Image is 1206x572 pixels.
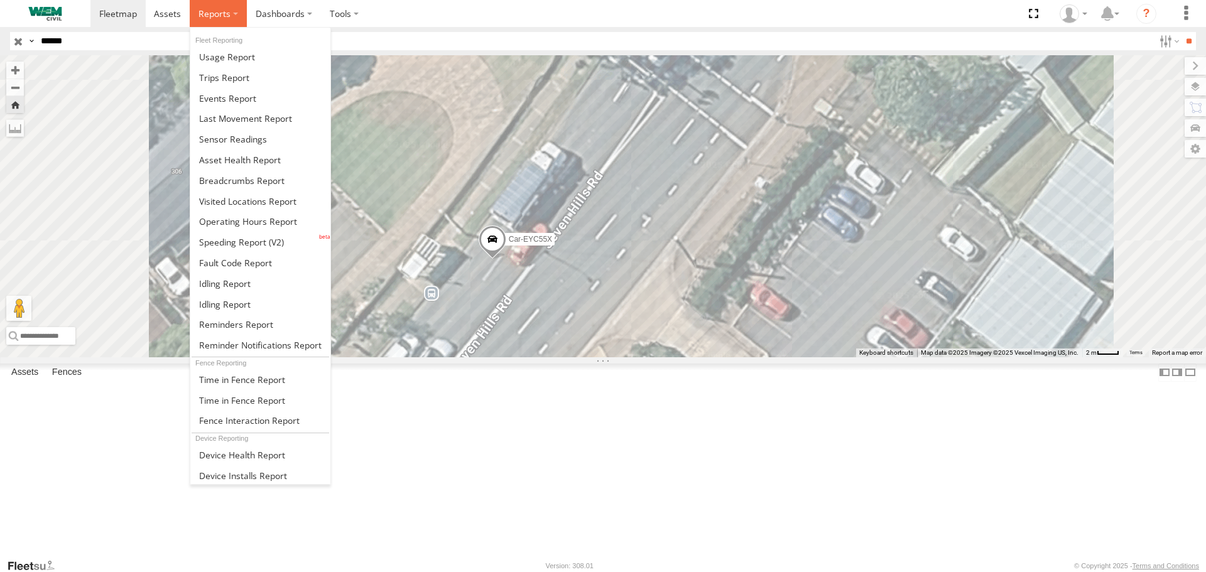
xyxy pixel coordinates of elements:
[26,32,36,50] label: Search Query
[1129,350,1143,355] a: Terms (opens in new tab)
[190,88,330,109] a: Full Events Report
[46,364,88,382] label: Fences
[1136,4,1156,24] i: ?
[1154,32,1182,50] label: Search Filter Options
[190,411,330,431] a: Fence Interaction Report
[1082,348,1123,357] button: Map Scale: 2 m per 32 pixels
[190,170,330,191] a: Breadcrumbs Report
[859,348,913,357] button: Keyboard shortcuts
[190,252,330,273] a: Fault Code Report
[190,232,330,252] a: Fleet Speed Report (V2)
[190,369,330,390] a: Time in Fences Report
[921,349,1078,356] span: Map data ©2025 Imagery ©2025 Vexcel Imaging US, Inc.
[190,211,330,232] a: Asset Operating Hours Report
[190,67,330,88] a: Trips Report
[190,273,330,294] a: Idling Report
[6,296,31,321] button: Drag Pegman onto the map to open Street View
[1158,364,1171,382] label: Dock Summary Table to the Left
[7,559,65,572] a: Visit our Website
[1185,140,1206,158] label: Map Settings
[6,96,24,113] button: Zoom Home
[190,335,330,355] a: Service Reminder Notifications Report
[1171,364,1183,382] label: Dock Summary Table to the Right
[190,129,330,149] a: Sensor Readings
[190,149,330,170] a: Asset Health Report
[190,46,330,67] a: Usage Report
[509,235,552,244] span: Car-EYC55X
[190,108,330,129] a: Last Movement Report
[1074,562,1199,569] div: © Copyright 2025 -
[1086,349,1097,356] span: 2 m
[1055,4,1092,23] div: Robert Towne
[190,191,330,212] a: Visited Locations Report
[190,294,330,315] a: Idling Report
[1152,349,1202,356] a: Report a map error
[5,364,45,382] label: Assets
[190,465,330,486] a: Device Installs Report
[6,78,24,96] button: Zoom out
[190,315,330,335] a: Reminders Report
[1133,562,1199,569] a: Terms and Conditions
[6,119,24,137] label: Measure
[13,7,78,21] img: WEMCivilLogo.svg
[190,445,330,465] a: Device Health Report
[1184,364,1197,382] label: Hide Summary Table
[546,562,594,569] div: Version: 308.01
[6,62,24,78] button: Zoom in
[190,390,330,411] a: Time in Fences Report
